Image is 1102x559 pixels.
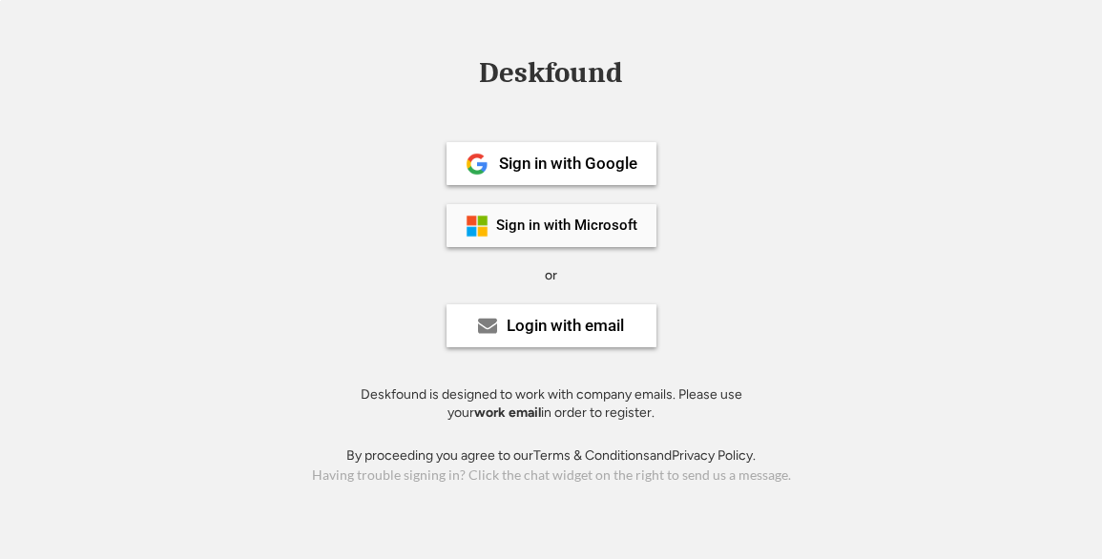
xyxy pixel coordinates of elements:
a: Privacy Policy. [672,447,756,464]
div: Login with email [507,318,624,334]
div: By proceeding you agree to our and [346,446,756,466]
a: Terms & Conditions [533,447,650,464]
img: 1024px-Google__G__Logo.svg.png [466,153,489,176]
img: ms-symbollockup_mssymbol_19.png [466,215,489,238]
div: Deskfound is designed to work with company emails. Please use your in order to register. [337,385,766,423]
strong: work email [474,404,541,421]
div: Deskfound [470,58,633,88]
div: Sign in with Google [499,155,637,172]
div: or [545,266,557,285]
div: Sign in with Microsoft [496,218,637,233]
